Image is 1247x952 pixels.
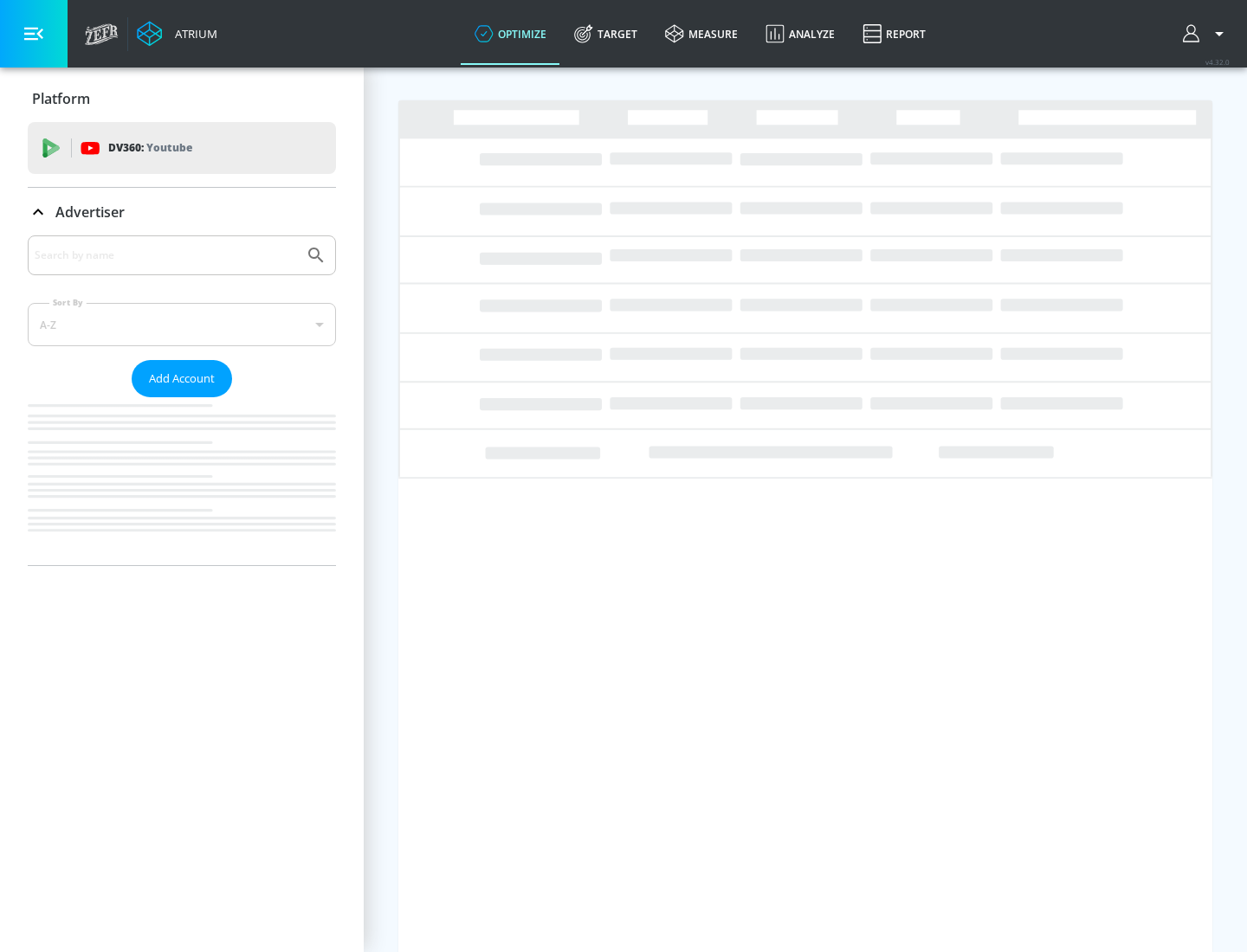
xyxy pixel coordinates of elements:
div: A-Z [28,303,336,346]
div: Atrium [168,26,217,42]
p: Youtube [146,138,192,157]
span: v 4.32.0 [1205,57,1230,67]
button: Add Account [132,360,232,397]
a: Analyze [752,3,849,65]
div: Platform [28,74,336,123]
p: Platform [32,89,90,108]
label: Sort By [49,297,87,308]
input: Search by name [35,244,297,267]
a: Target [560,3,651,65]
span: Add Account [149,369,215,389]
p: DV360: [108,138,192,158]
div: Advertiser [28,188,336,236]
nav: list of Advertiser [28,397,336,565]
a: Report [849,3,940,65]
a: Atrium [137,21,217,47]
a: optimize [461,3,560,65]
p: Advertiser [55,203,125,222]
div: Advertiser [28,235,336,565]
div: DV360: Youtube [28,122,336,174]
a: measure [651,3,752,65]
